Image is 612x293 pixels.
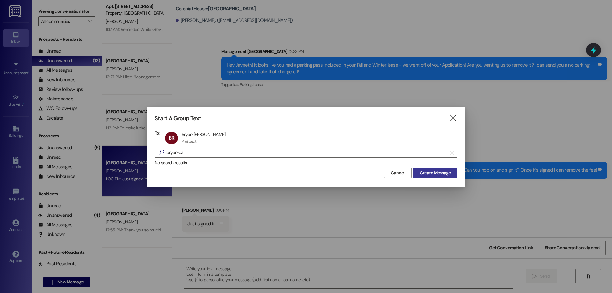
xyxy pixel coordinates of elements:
button: Cancel [384,168,412,178]
h3: To: [155,130,160,136]
button: Create Message [413,168,457,178]
button: Clear text [447,148,457,157]
span: Cancel [391,170,405,176]
i:  [450,150,454,155]
div: No search results [155,159,457,166]
span: Create Message [420,170,451,176]
div: Prospect [182,139,196,144]
span: BR [169,135,174,141]
i:  [156,149,166,156]
h3: Start A Group Text [155,115,201,122]
i:  [449,115,457,121]
input: Search for any contact or apartment [166,148,447,157]
div: Bryar-[PERSON_NAME] [182,131,226,137]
